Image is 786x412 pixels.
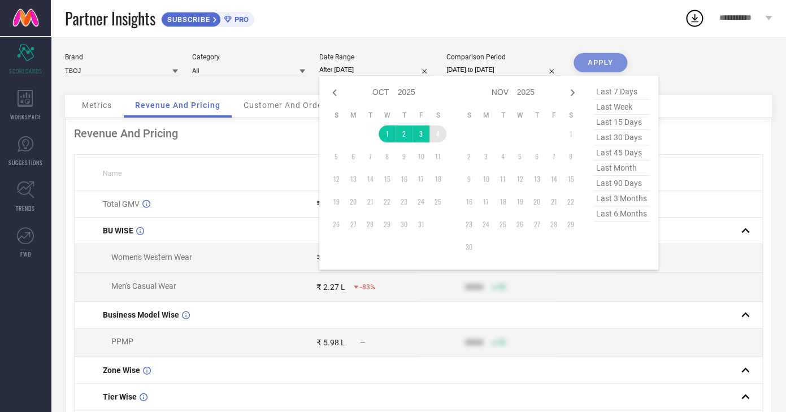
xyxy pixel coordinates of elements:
td: Sun Nov 23 2025 [461,216,477,233]
th: Friday [545,111,562,120]
div: Date Range [319,53,432,61]
th: Thursday [396,111,412,120]
span: last 90 days [593,176,650,191]
span: Metrics [82,101,112,110]
th: Saturday [562,111,579,120]
div: Brand [65,53,178,61]
th: Sunday [461,111,477,120]
td: Wed Oct 08 2025 [379,148,396,165]
span: WORKSPACE [10,112,41,121]
td: Sun Oct 19 2025 [328,193,345,210]
td: Fri Oct 24 2025 [412,193,429,210]
td: Thu Nov 13 2025 [528,171,545,188]
span: last 15 days [593,115,650,130]
td: Sun Nov 02 2025 [461,148,477,165]
td: Mon Oct 06 2025 [345,148,362,165]
div: ₹ 5.98 L [316,200,345,209]
span: TRENDS [16,204,35,212]
span: last 6 months [593,206,650,222]
div: Next month [566,86,579,99]
td: Sat Nov 08 2025 [562,148,579,165]
span: Zone Wise [103,366,140,375]
td: Thu Oct 02 2025 [396,125,412,142]
td: Sat Oct 18 2025 [429,171,446,188]
td: Mon Nov 17 2025 [477,193,494,210]
th: Saturday [429,111,446,120]
span: last month [593,161,650,176]
td: Tue Nov 25 2025 [494,216,511,233]
div: Comparison Period [446,53,559,61]
td: Mon Oct 13 2025 [345,171,362,188]
td: Sat Nov 15 2025 [562,171,579,188]
td: Tue Oct 14 2025 [362,171,379,188]
td: Wed Oct 01 2025 [379,125,396,142]
td: Fri Nov 28 2025 [545,216,562,233]
span: PRO [232,15,249,24]
span: last week [593,99,650,115]
span: Total GMV [103,200,140,209]
td: Thu Nov 27 2025 [528,216,545,233]
td: Tue Nov 04 2025 [494,148,511,165]
span: PPMP [111,337,133,346]
td: Wed Nov 26 2025 [511,216,528,233]
span: SUBSCRIBE [162,15,213,24]
div: ₹ 2.27 L [316,283,345,292]
span: last 30 days [593,130,650,145]
input: Select comparison period [446,64,559,76]
div: Previous month [328,86,341,99]
th: Monday [345,111,362,120]
td: Wed Oct 22 2025 [379,193,396,210]
div: ₹ 5.98 L [316,338,345,347]
th: Tuesday [362,111,379,120]
td: Mon Oct 27 2025 [345,216,362,233]
td: Sun Nov 09 2025 [461,171,477,188]
span: BU WISE [103,226,133,235]
span: Name [103,170,121,177]
td: Sat Nov 22 2025 [562,193,579,210]
span: — [360,339,365,346]
div: 9999 [465,283,483,292]
span: Customer And Orders [244,101,330,110]
td: Fri Nov 21 2025 [545,193,562,210]
span: last 7 days [593,84,650,99]
span: 50 [498,283,506,291]
td: Sat Nov 29 2025 [562,216,579,233]
span: Revenue And Pricing [135,101,220,110]
td: Wed Nov 05 2025 [511,148,528,165]
td: Sat Nov 01 2025 [562,125,579,142]
span: Business Model Wise [103,310,179,319]
span: SUGGESTIONS [8,158,43,167]
div: Open download list [684,8,705,28]
td: Tue Oct 21 2025 [362,193,379,210]
a: SUBSCRIBEPRO [161,9,254,27]
th: Tuesday [494,111,511,120]
td: Thu Oct 16 2025 [396,171,412,188]
th: Sunday [328,111,345,120]
td: Mon Nov 03 2025 [477,148,494,165]
div: 9999 [465,338,483,347]
span: Men's Casual Wear [111,281,176,290]
td: Wed Oct 29 2025 [379,216,396,233]
span: 50 [498,339,506,346]
td: Mon Nov 24 2025 [477,216,494,233]
span: last 3 months [593,191,650,206]
span: last 45 days [593,145,650,161]
td: Fri Oct 31 2025 [412,216,429,233]
td: Tue Nov 11 2025 [494,171,511,188]
div: Category [192,53,305,61]
span: FWD [20,250,31,258]
td: Sun Oct 26 2025 [328,216,345,233]
td: Thu Nov 20 2025 [528,193,545,210]
td: Sat Oct 11 2025 [429,148,446,165]
td: Wed Nov 12 2025 [511,171,528,188]
th: Friday [412,111,429,120]
div: Revenue And Pricing [74,127,763,140]
th: Wednesday [379,111,396,120]
td: Thu Oct 30 2025 [396,216,412,233]
td: Sun Nov 16 2025 [461,193,477,210]
td: Tue Nov 18 2025 [494,193,511,210]
span: Women's Western Wear [111,253,192,262]
th: Wednesday [511,111,528,120]
td: Tue Oct 28 2025 [362,216,379,233]
span: SCORECARDS [9,67,42,75]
